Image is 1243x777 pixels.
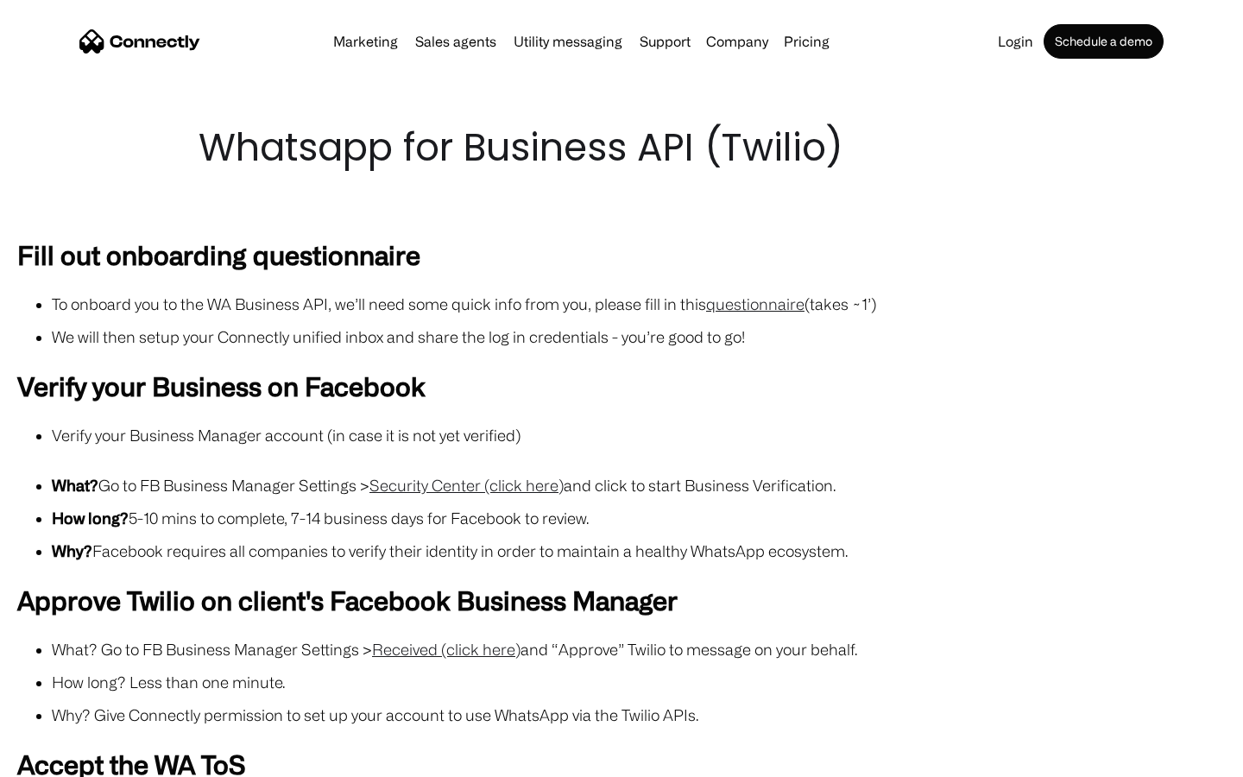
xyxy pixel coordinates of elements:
a: Sales agents [408,35,503,48]
a: Received (click here) [372,641,521,658]
a: Support [633,35,697,48]
strong: Approve Twilio on client's Facebook Business Manager [17,585,678,615]
li: Verify your Business Manager account (in case it is not yet verified) [52,423,1226,447]
a: questionnaire [706,295,804,313]
strong: Why? [52,542,92,559]
a: Pricing [777,35,836,48]
div: Company [706,29,768,54]
li: What? Go to FB Business Manager Settings > and “Approve” Twilio to message on your behalf. [52,637,1226,661]
ul: Language list [35,747,104,771]
a: Schedule a demo [1044,24,1164,59]
strong: Fill out onboarding questionnaire [17,240,420,269]
a: Login [991,35,1040,48]
li: Why? Give Connectly permission to set up your account to use WhatsApp via the Twilio APIs. [52,703,1226,727]
li: We will then setup your Connectly unified inbox and share the log in credentials - you’re good to... [52,325,1226,349]
a: Security Center (click here) [369,477,564,494]
a: Utility messaging [507,35,629,48]
li: To onboard you to the WA Business API, we’ll need some quick info from you, please fill in this (... [52,292,1226,316]
li: How long? Less than one minute. [52,670,1226,694]
li: Go to FB Business Manager Settings > and click to start Business Verification. [52,473,1226,497]
aside: Language selected: English [17,747,104,771]
h1: Whatsapp for Business API (Twilio) [199,121,1044,174]
strong: What? [52,477,98,494]
a: Marketing [326,35,405,48]
strong: How long? [52,509,129,527]
li: Facebook requires all companies to verify their identity in order to maintain a healthy WhatsApp ... [52,539,1226,563]
strong: Verify your Business on Facebook [17,371,426,401]
li: 5-10 mins to complete, 7-14 business days for Facebook to review. [52,506,1226,530]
